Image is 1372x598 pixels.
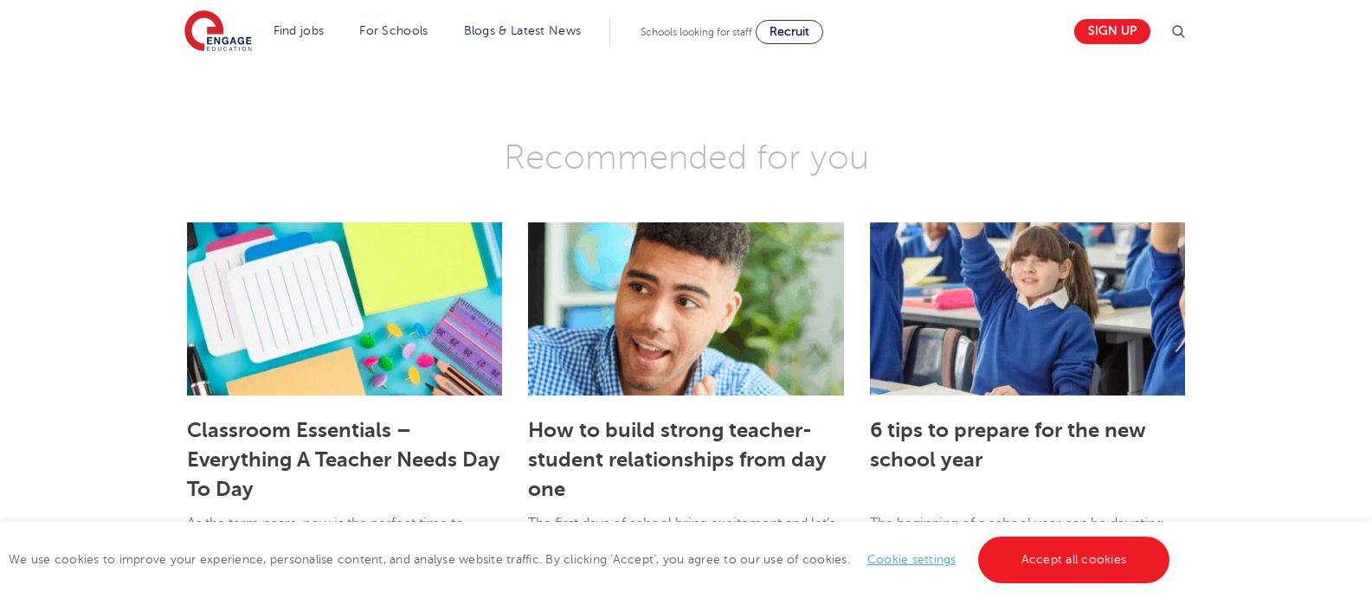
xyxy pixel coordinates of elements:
p: The beginning of a school year can be daunting, with students being... [870,512,1185,575]
p: As the term nears, now is the perfect time to prepare for... [187,512,502,575]
a: Find jobs [274,24,325,37]
a: Accept all cookies [978,537,1170,583]
a: Cookie settings [867,553,957,566]
a: How to build strong teacher-student relationships from day one [528,418,827,501]
a: Classroom Essentials – Everything A Teacher Needs Day To Day [187,418,500,501]
img: Engage Education [184,10,252,54]
span: Schools looking for staff [641,26,752,38]
span: Recruit [770,25,809,38]
h3: Recommended for you [174,136,1198,179]
p: The first days of school bring excitement and let’s be honest, a... [528,512,843,575]
a: For Schools [359,24,428,37]
a: 6 tips to prepare for the new school year [870,418,1146,472]
a: Sign up [1074,19,1150,44]
a: Recruit [756,20,823,44]
span: We use cookies to improve your experience, personalise content, and analyse website traffic. By c... [9,553,1174,566]
a: Blogs & Latest News [464,24,582,37]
